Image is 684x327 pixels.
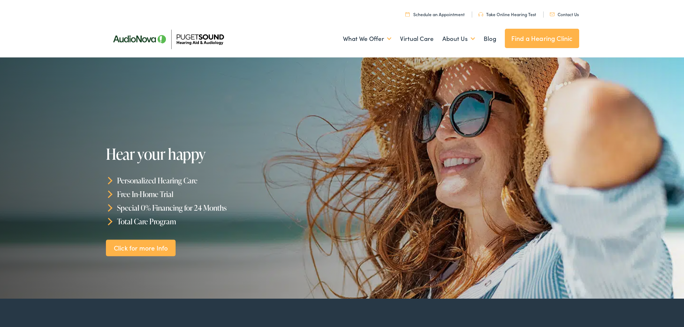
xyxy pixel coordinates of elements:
[106,174,345,187] li: Personalized Hearing Care
[106,239,176,256] a: Click for more Info
[106,146,324,162] h1: Hear your happy
[343,25,391,52] a: What We Offer
[478,12,483,17] img: utility icon
[106,201,345,215] li: Special 0% Financing for 24 Months
[442,25,475,52] a: About Us
[478,11,536,17] a: Take Online Hearing Test
[484,25,496,52] a: Blog
[550,11,579,17] a: Contact Us
[400,25,434,52] a: Virtual Care
[405,12,410,17] img: utility icon
[106,214,345,228] li: Total Care Program
[505,29,579,48] a: Find a Hearing Clinic
[106,187,345,201] li: Free In-Home Trial
[405,11,465,17] a: Schedule an Appointment
[550,13,555,16] img: utility icon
